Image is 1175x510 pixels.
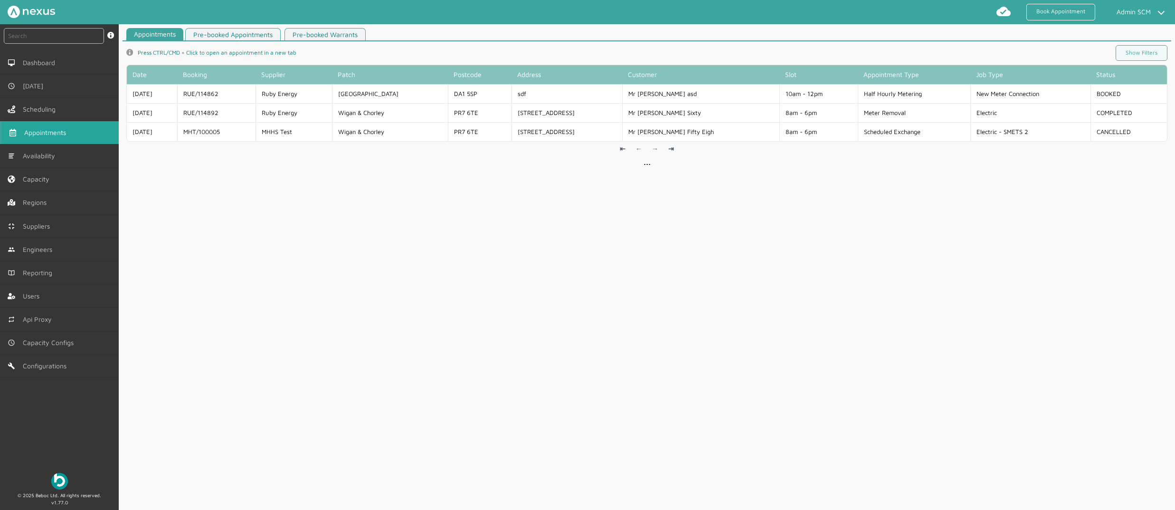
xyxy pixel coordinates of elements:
img: Beboc Logo [51,473,68,490]
span: Reporting [23,269,56,277]
td: sdf [512,84,622,103]
a: → [648,142,662,156]
div: ... [644,156,651,167]
td: [STREET_ADDRESS] [512,122,622,141]
td: Mr [PERSON_NAME] asd [622,84,779,103]
img: md-repeat.svg [8,316,15,323]
img: scheduling-left-menu.svg [8,106,15,113]
td: Mr [PERSON_NAME] Fifty Eigh [622,122,779,141]
a: Appointments [126,28,183,41]
td: Half Hourly Metering [858,84,970,103]
span: Engineers [23,246,56,253]
a: Show Filters [1116,45,1167,61]
td: Wigan & Chorley [332,103,448,122]
img: md-time.svg [8,82,15,90]
span: Scheduling [23,106,59,113]
a: ⇥ [664,142,678,156]
span: Regions [23,199,50,206]
td: PR7 6TE [448,122,512,141]
span: Press CTRL/CMD + Click to open an appointment in a new tab [138,49,296,57]
a: ← [632,142,646,156]
td: Ruby Energy [256,84,332,103]
img: md-time.svg [8,339,15,346]
td: [DATE] [127,103,177,122]
td: 8am - 6pm [779,103,858,122]
img: md-build.svg [8,362,15,370]
img: md-book.svg [8,269,15,277]
span: Configurations [23,362,70,370]
td: MHT/100005 [177,122,255,141]
img: md-cloud-done.svg [996,4,1011,19]
span: Users [23,292,43,300]
th: Patch [332,65,448,84]
a: ⇤ [616,142,630,156]
span: Availability [23,152,59,160]
input: Search by: Ref, PostCode, MPAN, MPRN, Account, Customer [4,28,104,44]
td: DA1 5SP [448,84,512,103]
th: Date [127,65,177,84]
td: [DATE] [127,122,177,141]
img: md-desktop.svg [8,59,15,67]
td: Electric - SMETS 2 [970,122,1090,141]
td: [STREET_ADDRESS] [512,103,622,122]
td: 10am - 12pm [779,84,858,103]
td: RUE/114862 [177,84,255,103]
th: Slot [779,65,858,84]
span: Suppliers [23,222,54,230]
a: Pre-booked Warrants [284,28,366,41]
img: user-left-menu.svg [8,292,15,300]
span: Capacity [23,175,53,183]
td: CANCELLED [1090,122,1167,141]
td: Electric [970,103,1090,122]
td: Wigan & Chorley [332,122,448,141]
th: Address [512,65,622,84]
td: MHHS Test [256,122,332,141]
th: Customer [622,65,779,84]
td: 8am - 6pm [779,122,858,141]
td: Scheduled Exchange [858,122,970,141]
td: Mr [PERSON_NAME] Sixty [622,103,779,122]
span: Api Proxy [23,316,56,323]
span: [DATE] [23,82,47,90]
img: Nexus [8,6,55,18]
a: Book Appointment [1026,4,1095,20]
a: Pre-booked Appointments [185,28,281,41]
td: Ruby Energy [256,103,332,122]
span: Appointments [24,129,70,136]
td: [DATE] [127,84,177,103]
th: Postcode [448,65,512,84]
td: RUE/114892 [177,103,255,122]
th: Booking [177,65,255,84]
img: appointments-left-menu.svg [9,129,17,136]
img: md-list.svg [8,152,15,160]
td: New Meter Connection [970,84,1090,103]
img: regions.left-menu.svg [8,199,15,206]
img: md-contract.svg [8,222,15,230]
span: Capacity Configs [23,339,77,346]
th: Supplier [256,65,332,84]
td: Meter Removal [858,103,970,122]
td: COMPLETED [1090,103,1167,122]
td: BOOKED [1090,84,1167,103]
td: PR7 6TE [448,103,512,122]
th: Status [1090,65,1167,84]
th: Job Type [970,65,1090,84]
img: md-people.svg [8,246,15,253]
span: Dashboard [23,59,59,67]
td: [GEOGRAPHIC_DATA] [332,84,448,103]
img: capacity-left-menu.svg [8,175,15,183]
th: Appointment Type [858,65,970,84]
